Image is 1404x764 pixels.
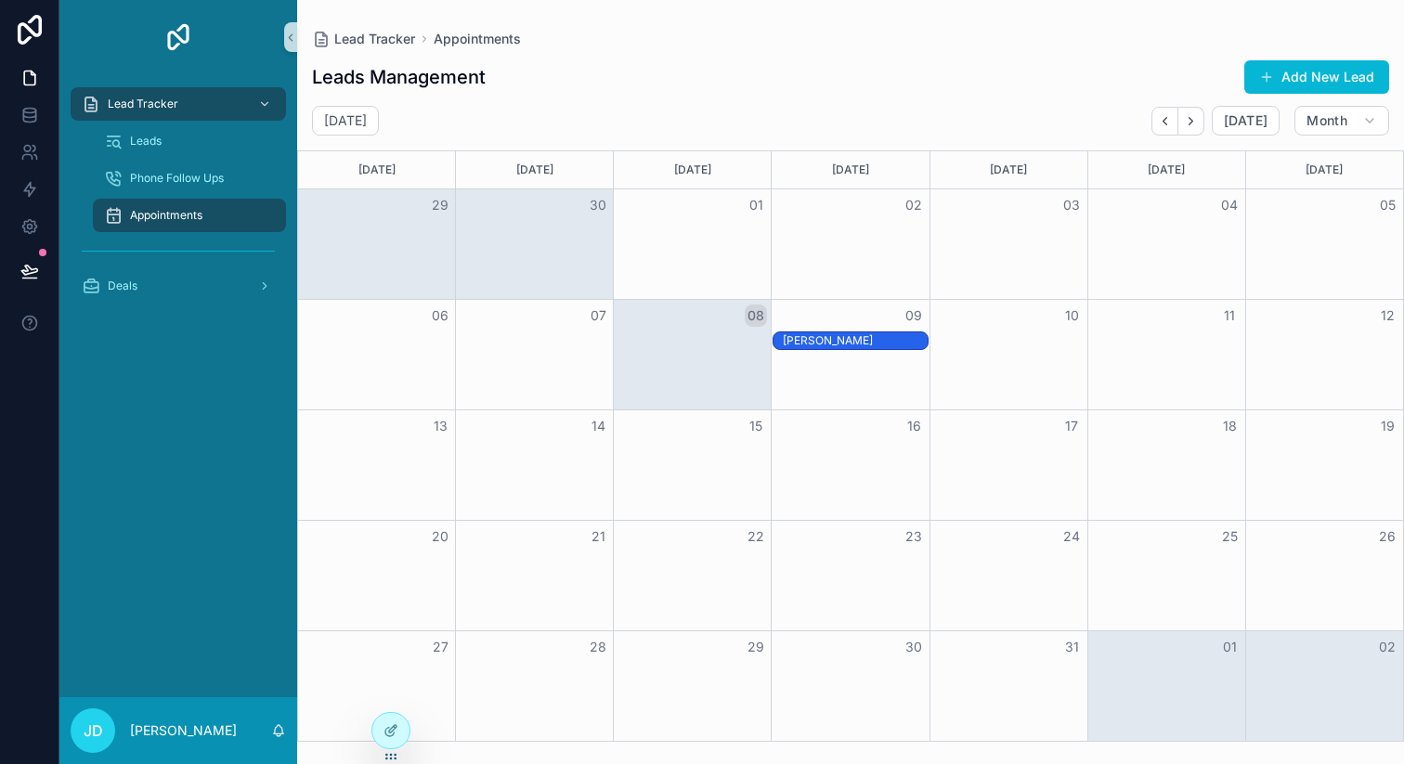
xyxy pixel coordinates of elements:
[1376,415,1398,437] button: 19
[1244,60,1389,94] button: Add New Lead
[933,151,1085,188] div: [DATE]
[1060,415,1083,437] button: 17
[93,124,286,158] a: Leads
[903,194,925,216] button: 02
[1060,194,1083,216] button: 03
[1218,194,1241,216] button: 04
[774,151,926,188] div: [DATE]
[93,162,286,195] a: Phone Follow Ups
[1218,636,1241,658] button: 01
[1151,107,1178,136] button: Back
[1060,525,1083,548] button: 24
[1376,304,1398,327] button: 12
[130,721,237,740] p: [PERSON_NAME]
[429,636,451,658] button: 27
[745,525,767,548] button: 22
[429,194,451,216] button: 29
[587,636,609,658] button: 28
[1218,525,1241,548] button: 25
[1224,112,1267,129] span: [DATE]
[587,194,609,216] button: 30
[1212,106,1280,136] button: [DATE]
[1060,636,1083,658] button: 31
[1178,107,1204,136] button: Next
[903,304,925,327] button: 09
[429,525,451,548] button: 20
[1091,151,1242,188] div: [DATE]
[1376,194,1398,216] button: 05
[459,151,610,188] div: [DATE]
[1060,304,1083,327] button: 10
[429,415,451,437] button: 13
[1306,112,1347,129] span: Month
[324,111,367,130] h2: [DATE]
[312,64,486,90] h1: Leads Management
[108,278,137,293] span: Deals
[903,636,925,658] button: 30
[108,97,178,111] span: Lead Tracker
[1249,151,1400,188] div: [DATE]
[745,304,767,327] button: 08
[617,151,768,188] div: [DATE]
[1376,636,1398,658] button: 02
[587,304,609,327] button: 07
[59,74,297,327] div: scrollable content
[745,415,767,437] button: 15
[163,22,193,52] img: App logo
[312,30,415,48] a: Lead Tracker
[130,171,224,186] span: Phone Follow Ups
[903,415,925,437] button: 16
[130,208,202,223] span: Appointments
[71,87,286,121] a: Lead Tracker
[903,525,925,548] button: 23
[745,636,767,658] button: 29
[71,269,286,303] a: Deals
[297,150,1404,742] div: Month View
[334,30,415,48] span: Lead Tracker
[84,719,103,742] span: JD
[130,134,162,149] span: Leads
[1376,525,1398,548] button: 26
[783,332,928,349] div: Neelu Maharjan
[429,304,451,327] button: 06
[301,151,452,188] div: [DATE]
[587,415,609,437] button: 14
[1218,304,1241,327] button: 11
[1294,106,1389,136] button: Month
[1218,415,1241,437] button: 18
[587,525,609,548] button: 21
[783,333,928,348] div: [PERSON_NAME]
[434,30,521,48] a: Appointments
[93,199,286,232] a: Appointments
[745,194,767,216] button: 01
